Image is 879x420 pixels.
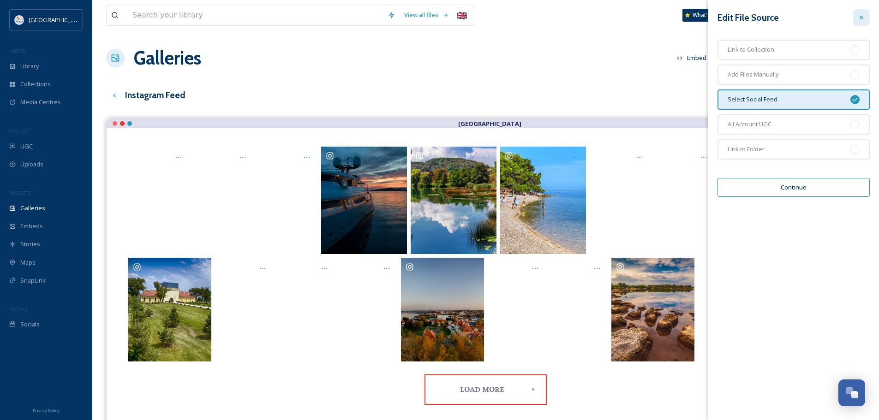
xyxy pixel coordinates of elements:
button: Load More [425,374,547,405]
a: View all files [400,6,454,24]
span: [GEOGRAPHIC_DATA] [29,15,87,24]
img: HTZ_logo_EN.svg [15,15,24,24]
a: Opens media popup. Media description: undefined. [191,145,255,256]
span: Galleries [20,204,45,213]
strong: [GEOGRAPHIC_DATA] [458,119,521,128]
a: Opens media popup. Media description: undefined. [337,256,399,363]
a: Opens media popup. Media description: undefined. [652,145,716,256]
a: Opens media popup. Media description: undefined. [409,145,498,256]
a: Privacy Policy [33,404,60,415]
div: 🇬🇧 [454,7,470,24]
a: Opens media popup. Media description: undefined. [610,256,696,363]
span: UGC [20,142,33,151]
span: WIDGETS [9,189,30,196]
button: Open Chat [838,379,865,406]
span: Uploads [20,160,43,169]
span: Select Social Feed [728,95,777,104]
a: What's New [682,9,729,22]
a: Opens media popup. Media description: undefined. [588,145,652,256]
span: SnapLink [20,276,46,285]
button: Embed [672,49,712,67]
a: Opens media popup. Media description: undefined. [696,256,758,363]
span: All Account UGC [728,120,771,129]
a: Galleries [134,44,201,72]
a: Opens media popup. Media description: undefined. [498,145,588,256]
a: Opens media popup. Media description: undefined. [319,145,409,256]
span: COLLECT [9,128,29,135]
a: Opens media popup. Media description: undefined. [399,256,486,363]
a: Opens media popup. Media description: undefined. [126,256,213,363]
span: Embeds [20,222,43,231]
span: Maps [20,258,36,267]
a: Opens media popup. Media description: undefined. [486,256,548,363]
span: Link to Folder [728,145,765,154]
span: SOCIALS [9,306,28,313]
input: Search your library [128,5,383,25]
button: Continue [718,178,870,197]
span: Stories [20,240,40,248]
h3: Instagram Feed [125,89,185,102]
span: Add Files Manually [728,70,778,79]
span: MEDIA [9,47,25,54]
span: Collections [20,80,51,89]
span: Privacy Policy [33,408,60,414]
a: Opens media popup. Media description: undefined. [127,145,191,256]
span: Socials [20,320,40,329]
a: Opens media popup. Media description: undefined. [548,256,610,363]
a: Opens media popup. Media description: undefined. [275,256,337,363]
h3: Edit File Source [718,11,779,24]
span: Media Centres [20,98,61,106]
a: Opens media popup. Media description: undefined. [255,145,319,256]
a: Opens media popup. Media description: undefined. [213,256,275,363]
span: Link to Collection [728,45,774,54]
span: Library [20,62,39,71]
